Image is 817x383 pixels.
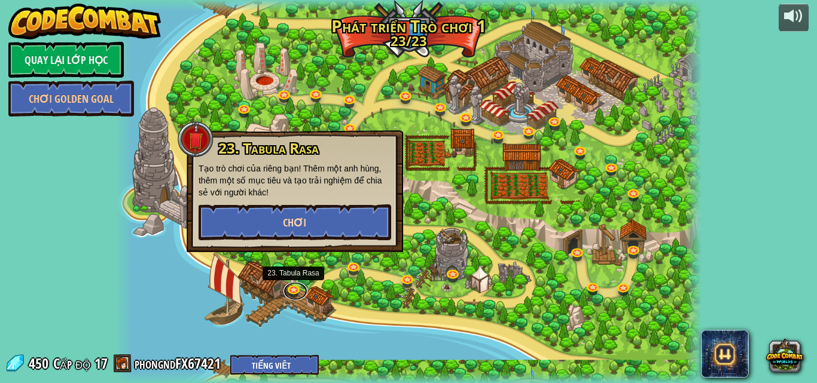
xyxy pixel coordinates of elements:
button: Tùy chỉnh âm lượng [779,4,809,32]
span: 23. Tabula Rasa [218,138,319,158]
a: phongndFX67421 [135,354,224,373]
img: CodeCombat - Learn how to code by playing a game [8,4,161,39]
span: Chơi [283,215,306,230]
span: 450 [29,354,52,373]
button: Chơi [199,204,391,240]
a: Chơi Golden Goal [8,81,134,117]
p: Tạo trò chơi của riêng bạn! Thêm một anh hùng, thêm một số mục tiêu và tạo trải nghiệm để chia sẻ... [199,163,391,198]
span: Cấp độ [53,354,90,373]
a: Quay lại Lớp Học [8,42,124,78]
span: 17 [94,354,108,373]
